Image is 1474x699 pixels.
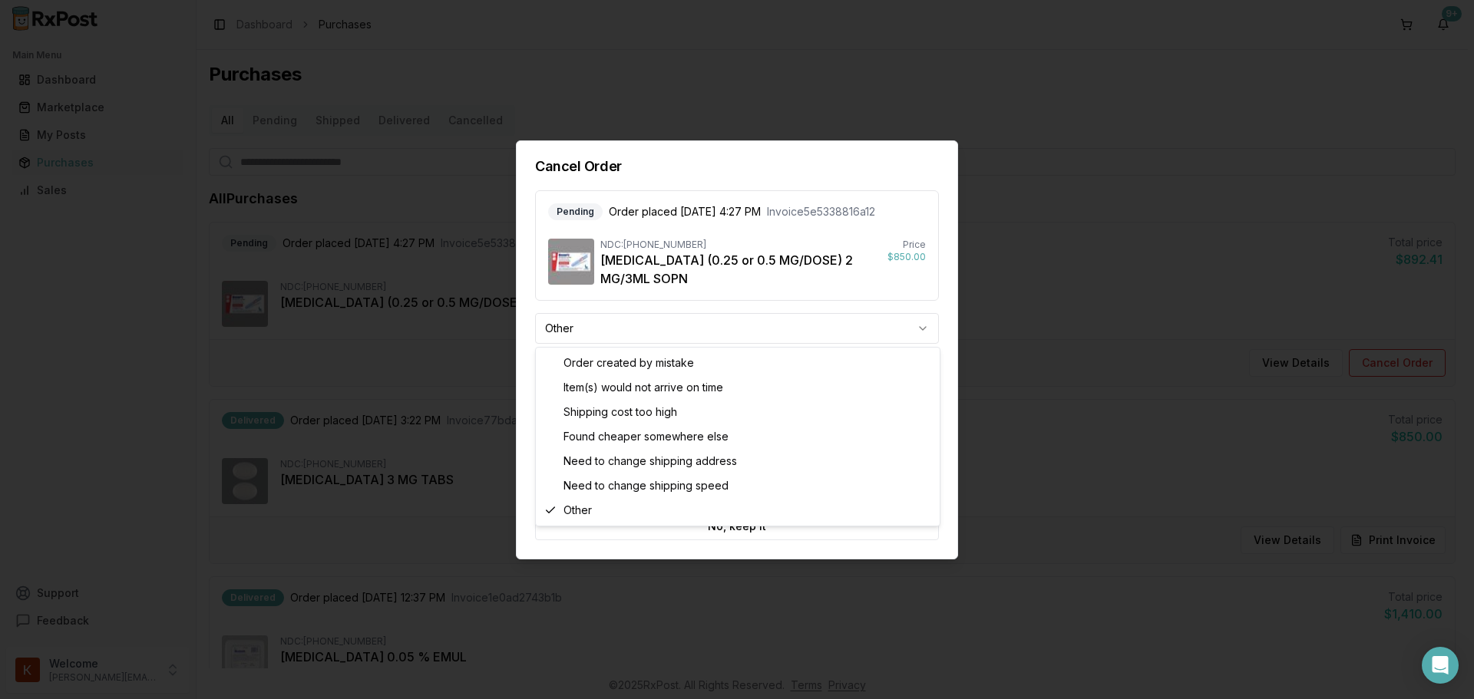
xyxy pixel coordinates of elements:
span: Shipping cost too high [563,404,677,420]
span: Need to change shipping address [563,453,737,469]
span: Order created by mistake [563,355,694,371]
span: Item(s) would not arrive on time [563,380,723,395]
span: Found cheaper somewhere else [563,429,729,444]
span: Other [563,503,592,518]
span: Need to change shipping speed [563,478,729,493]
